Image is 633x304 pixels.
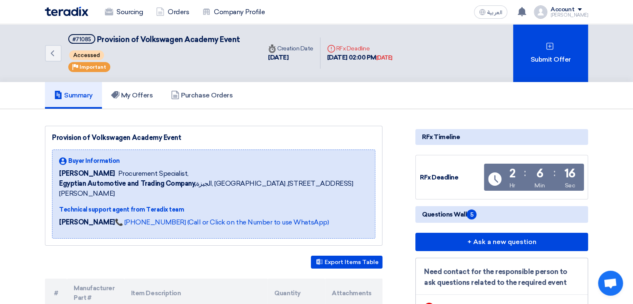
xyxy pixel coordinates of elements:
h5: Purchase Orders [171,91,233,100]
div: Need contact for the responsible person to ask questions related to the required event [424,267,579,288]
a: Summary [45,82,102,109]
div: Provision of Volkswagen Academy Event [52,133,375,143]
div: RFx Deadline [327,44,392,53]
div: [PERSON_NAME] [551,13,588,17]
a: Orders [149,3,196,21]
a: Company Profile [196,3,271,21]
div: 6 [536,168,543,179]
div: Creation Date [268,44,313,53]
div: 2 [509,168,515,179]
div: RFx Deadline [420,173,482,182]
div: RFx Timeline [415,129,588,145]
div: #71085 [72,37,91,42]
div: 16 [564,168,576,179]
div: Hr [509,181,515,190]
span: Procurement Specialist, [118,169,189,179]
span: Accessed [69,50,104,60]
button: العربية [474,5,507,19]
span: Buyer Information [68,157,120,165]
a: Open chat [598,271,623,296]
h5: Summary [54,91,93,100]
button: Export Items Table [311,256,382,269]
span: الجيزة, [GEOGRAPHIC_DATA] ,[STREET_ADDRESS][PERSON_NAME] [59,179,368,199]
div: Submit Offer [513,24,588,82]
span: [PERSON_NAME] [59,169,115,179]
div: : [524,165,526,180]
a: My Offers [102,82,162,109]
a: Sourcing [98,3,149,21]
img: profile_test.png [534,5,547,19]
a: Purchase Orders [162,82,242,109]
div: Min [534,181,545,190]
button: + Ask a new question [415,233,588,251]
h5: Provision of Volkswagen Academy Event [68,34,240,45]
span: Important [79,64,106,70]
img: Teradix logo [45,7,88,16]
div: : [554,165,556,180]
a: 📞 [PHONE_NUMBER] (Call or Click on the Number to use WhatsApp) [115,218,329,226]
strong: [PERSON_NAME] [59,218,115,226]
span: العربية [487,10,502,15]
div: Account [551,6,574,13]
div: Technical support agent from Teradix team [59,205,368,214]
h5: My Offers [111,91,153,100]
span: 5 [467,209,477,219]
span: Provision of Volkswagen Academy Event [97,35,240,44]
b: Egyptian Automotive and Trading Company, [59,179,196,187]
div: [DATE] 02:00 PM [327,53,392,62]
span: Questions Wall [422,209,477,219]
div: [DATE] [376,54,392,62]
div: Sec [565,181,575,190]
div: [DATE] [268,53,313,62]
